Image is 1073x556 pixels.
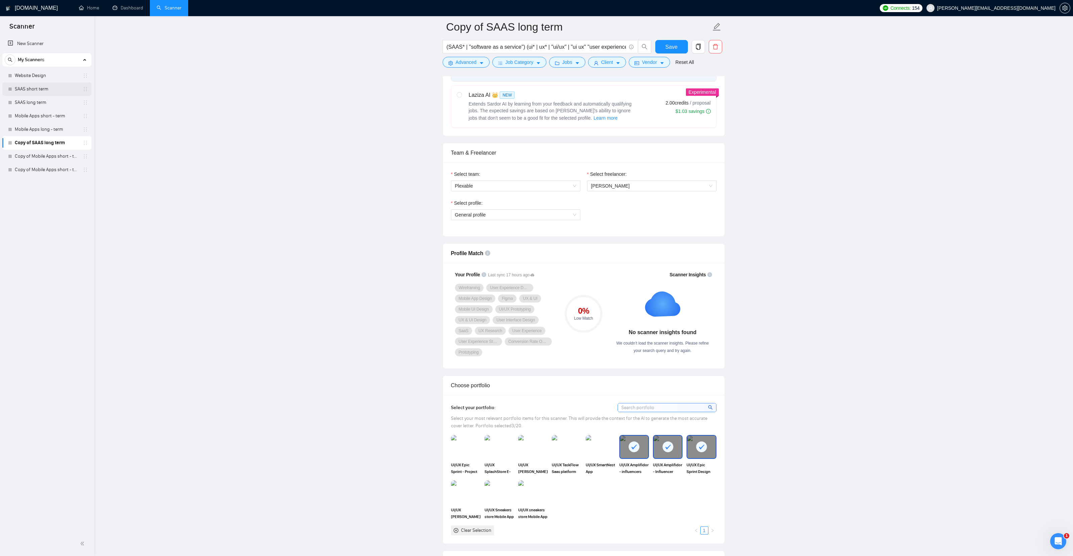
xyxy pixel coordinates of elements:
[588,57,626,68] button: userClientcaret-down
[15,96,79,109] a: SAAS long term
[708,404,714,411] span: search
[709,44,722,50] span: delete
[1060,3,1070,13] button: setting
[492,57,546,68] button: barsJob Categorycaret-down
[490,285,530,290] span: User Experience Design
[638,44,651,50] span: search
[660,61,664,66] span: caret-down
[451,415,707,429] span: Select your most relevant portfolio items for this scanner. This will provide the context for the...
[15,150,79,163] a: Copy of Mobile Apps short - term
[891,4,911,12] span: Connects:
[83,100,88,105] span: holder
[482,272,486,277] span: info-circle
[479,61,484,66] span: caret-down
[451,480,481,504] img: portfolio thumbnail image
[708,526,716,534] li: Next Page
[690,100,710,106] span: / proposal
[593,114,618,122] button: Laziza AI NEWExtends Sardor AI by learning from your feedback and automatically qualifying jobs. ...
[655,40,688,53] button: Save
[601,58,613,66] span: Client
[675,108,710,115] div: $1.03 savings
[83,127,88,132] span: holder
[586,462,615,475] span: UI/UX SmartNest App
[689,89,716,95] span: Experimental
[15,109,79,123] a: Mobile Apps short - term
[500,91,514,99] span: NEW
[505,58,533,66] span: Job Category
[1060,5,1070,11] a: setting
[485,435,514,459] img: portfolio thumbnail image
[638,40,651,53] button: search
[692,40,705,53] button: copy
[666,99,689,107] span: 2.00 credits
[459,317,487,323] span: UX & UI Design
[4,22,40,36] span: Scanner
[616,61,620,66] span: caret-down
[708,526,716,534] button: right
[619,462,649,475] span: UI/UX Amplifidor - influencers Marketplace SAAS App
[455,181,576,191] span: Plexable
[83,167,88,172] span: holder
[499,307,531,312] span: UI/UX Prototyping
[469,101,632,121] span: Extends Sardor AI by learning from your feedback and automatically qualifying jobs. The expected ...
[2,53,91,176] li: My Scanners
[593,114,618,122] span: Learn more
[5,57,15,62] span: search
[928,6,933,10] span: user
[459,339,498,344] span: User Experience Strategy
[883,5,888,11] img: upwork-logo.png
[701,527,708,534] a: 1
[675,58,694,66] a: Reset All
[469,91,637,99] div: Laziza AI
[80,540,87,547] span: double-left
[451,435,481,459] img: portfolio thumbnail image
[512,328,542,333] span: User Experience
[508,339,548,344] span: Conversion Rate Optimization
[455,210,576,220] span: General profile
[459,296,492,301] span: Mobile App Design
[83,86,88,92] span: holder
[555,61,560,66] span: folder
[83,154,88,159] span: holder
[518,507,548,520] span: UI/UX sneakers store Mobile App
[157,5,181,11] a: searchScanner
[616,341,709,353] span: We couldn’t load the scanner insights. Please refine your search query and try again.
[552,435,581,459] img: portfolio thumbnail image
[1064,533,1069,539] span: 1
[454,199,483,207] span: Select profile:
[451,170,480,178] label: Select team:
[6,3,10,14] img: logo
[492,91,498,99] span: 👑
[83,140,88,146] span: holder
[485,507,514,520] span: UI/UX Sneakers store Mobile App
[709,40,722,53] button: delete
[518,462,548,475] span: UI/UX [PERSON_NAME] App
[912,4,919,12] span: 154
[443,57,490,68] button: settingAdvancedcaret-down
[113,5,143,11] a: dashboardDashboard
[502,296,513,301] span: Figma
[565,316,603,320] div: Low Match
[456,58,477,66] span: Advanced
[498,61,503,66] span: bars
[629,45,633,49] span: info-circle
[448,61,453,66] span: setting
[694,528,698,532] span: left
[518,480,548,504] img: portfolio thumbnail image
[83,113,88,119] span: holder
[459,307,489,312] span: Mobile UI Design
[451,462,481,475] span: UI/UX Epic Sprint - Project Management SAAS App
[565,307,603,315] div: 0 %
[83,73,88,78] span: holder
[459,328,468,333] span: SaaS
[459,350,479,355] span: Prototyping
[15,123,79,136] a: Mobile Apps long - term
[451,405,496,410] span: Select your portfolio:
[8,37,86,50] a: New Scanner
[446,18,711,35] input: Scanner name...
[15,69,79,82] a: Website Design
[665,43,677,51] span: Save
[485,480,514,504] img: portfolio thumbnail image
[15,82,79,96] a: SAAS short term
[447,43,626,51] input: Search Freelance Jobs...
